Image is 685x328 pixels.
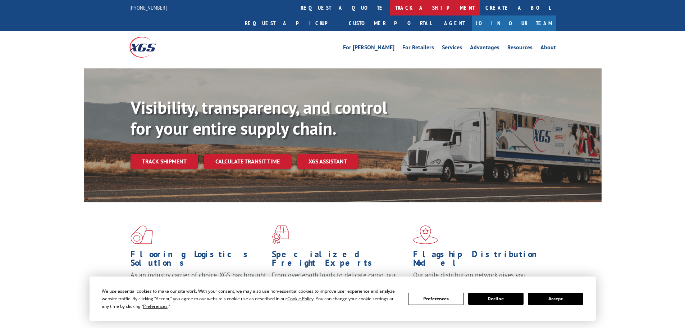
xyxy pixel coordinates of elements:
a: Resources [507,45,533,53]
button: Decline [468,293,524,305]
a: About [540,45,556,53]
a: Track shipment [131,154,198,169]
b: Visibility, transparency, and control for your entire supply chain. [131,96,387,139]
a: Calculate transit time [204,154,291,169]
h1: Specialized Freight Experts [272,250,408,271]
div: We use essential cookies to make our site work. With your consent, we may also use non-essential ... [102,287,399,310]
span: Preferences [143,303,168,309]
a: Join Our Team [472,15,556,31]
h1: Flooring Logistics Solutions [131,250,266,271]
button: Preferences [408,293,463,305]
a: Customer Portal [343,15,437,31]
a: For Retailers [402,45,434,53]
a: Request a pickup [239,15,343,31]
p: From overlength loads to delicate cargo, our experienced staff knows the best way to move your fr... [272,271,408,303]
img: xgs-icon-total-supply-chain-intelligence-red [131,225,153,244]
h1: Flagship Distribution Model [413,250,549,271]
a: Agent [437,15,472,31]
span: As an industry carrier of choice, XGS has brought innovation and dedication to flooring logistics... [131,271,266,296]
span: Our agile distribution network gives you nationwide inventory management on demand. [413,271,545,288]
a: For [PERSON_NAME] [343,45,394,53]
a: Services [442,45,462,53]
a: Advantages [470,45,499,53]
a: [PHONE_NUMBER] [129,4,167,11]
a: XGS ASSISTANT [297,154,359,169]
img: xgs-icon-focused-on-flooring-red [272,225,289,244]
img: xgs-icon-flagship-distribution-model-red [413,225,438,244]
div: Cookie Consent Prompt [90,277,596,321]
button: Accept [528,293,583,305]
span: Cookie Policy [287,296,314,302]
